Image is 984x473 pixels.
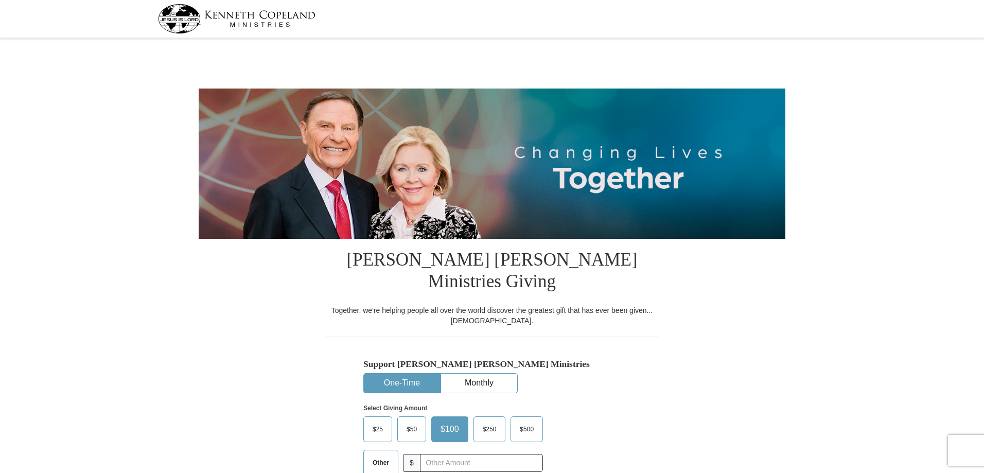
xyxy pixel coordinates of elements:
strong: Select Giving Amount [363,405,427,412]
input: Other Amount [420,454,543,472]
button: Monthly [441,374,517,393]
button: One-Time [364,374,440,393]
img: kcm-header-logo.svg [158,4,315,33]
div: Together, we're helping people all over the world discover the greatest gift that has ever been g... [325,305,659,326]
span: $ [403,454,420,472]
span: $50 [401,422,422,437]
h1: [PERSON_NAME] [PERSON_NAME] Ministries Giving [325,239,659,305]
span: $100 [435,422,464,437]
span: $250 [478,422,502,437]
span: $25 [367,422,388,437]
h5: Support [PERSON_NAME] [PERSON_NAME] Ministries [363,359,621,370]
span: $500 [515,422,539,437]
span: Other [367,455,394,470]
